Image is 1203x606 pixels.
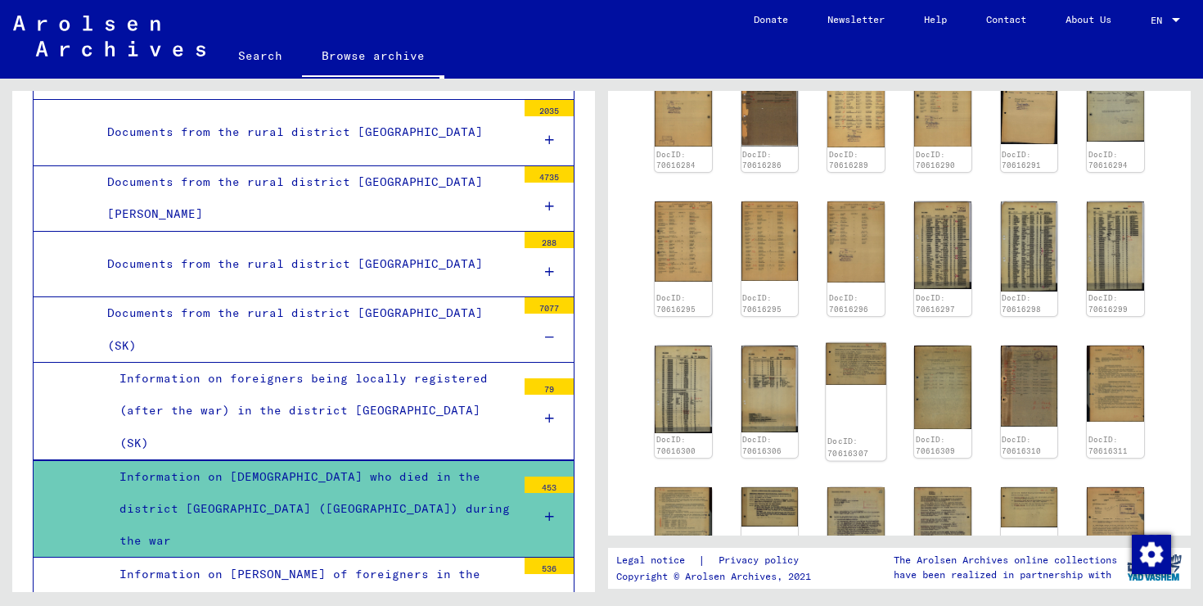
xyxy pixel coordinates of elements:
img: 001.jpg [1001,346,1058,427]
div: 79 [525,378,574,395]
div: 453 [525,477,574,493]
img: 001.jpg [827,487,885,568]
img: 001.jpg [1087,66,1144,141]
a: DocID: 70616307 [827,436,868,458]
a: DocID: 70616289 [829,150,868,170]
img: 001.jpg [914,66,971,146]
div: | [616,552,818,569]
img: 001.jpg [741,346,799,432]
div: Documents from the rural district [GEOGRAPHIC_DATA][PERSON_NAME] [95,166,516,230]
a: DocID: 70616290 [916,150,955,170]
img: 001.jpg [827,66,885,147]
a: DocID: 70616297 [916,293,955,314]
a: Search [219,36,302,75]
div: Information on foreigners being locally registered (after the war) in the district [GEOGRAPHIC_DA... [107,363,516,459]
img: 001.jpg [1087,487,1144,568]
a: Browse archive [302,36,444,79]
img: Arolsen_neg.svg [13,16,205,57]
a: DocID: 70616296 [829,293,868,314]
p: have been realized in partnership with [894,568,1117,582]
img: 001.jpg [1001,201,1058,291]
div: Information on [DEMOGRAPHIC_DATA] who died in the district [GEOGRAPHIC_DATA] ([GEOGRAPHIC_DATA]) ... [107,461,516,558]
a: DocID: 70616295 [656,293,696,314]
img: 001.jpg [1001,66,1058,144]
img: 001.jpg [827,343,886,385]
a: DocID: 70616311 [1088,435,1128,455]
div: 7077 [525,297,574,314]
img: 001.jpg [1087,201,1144,290]
img: 001.jpg [1001,487,1058,527]
a: DocID: 70616306 [742,435,782,455]
img: 001.jpg [741,487,799,527]
img: 002.jpg [741,201,799,281]
img: 001.jpg [914,201,971,289]
div: Documents from the rural district [GEOGRAPHIC_DATA] [95,116,516,148]
a: DocID: 70616298 [1002,293,1041,314]
img: 001.jpg [655,346,712,433]
a: DocID: 70616294 [1088,150,1128,170]
a: DocID: 70616299 [1088,293,1128,314]
img: 002.jpg [655,487,712,563]
a: Privacy policy [705,552,818,569]
a: DocID: 70616284 [656,150,696,170]
div: Documents from the rural district [GEOGRAPHIC_DATA] (SK) [95,297,516,361]
a: DocID: 70616309 [916,435,955,455]
img: 002.jpg [655,66,712,147]
img: 001.jpg [827,201,885,282]
img: 002.jpg [914,487,971,568]
img: yv_logo.png [1124,547,1185,588]
a: DocID: 70616286 [742,150,782,170]
a: Legal notice [616,552,698,569]
span: EN [1151,15,1169,26]
img: 001.jpg [655,201,712,282]
a: DocID: 70616291 [1002,150,1041,170]
p: The Arolsen Archives online collections [894,553,1117,568]
img: 001.jpg [914,346,971,429]
a: DocID: 70616295 [742,293,782,314]
a: DocID: 70616310 [1002,435,1041,455]
div: 4735 [525,166,574,183]
img: 001.jpg [741,66,799,146]
a: DocID: 70616300 [656,435,696,455]
div: 288 [525,232,574,248]
div: 2035 [525,100,574,116]
img: Change consent [1132,535,1171,574]
div: 536 [525,558,574,574]
img: 001.jpg [1087,346,1144,422]
div: Documents from the rural district [GEOGRAPHIC_DATA] [95,248,516,280]
p: Copyright © Arolsen Archives, 2021 [616,569,818,584]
